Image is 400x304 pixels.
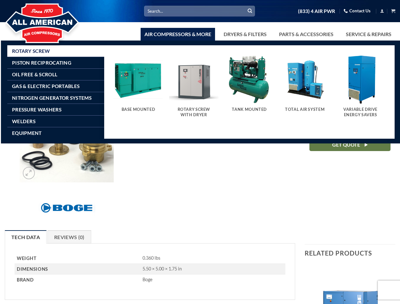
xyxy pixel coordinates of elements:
h5: Rotary Screw With Dryer [172,107,215,117]
h3: Related products [305,244,395,262]
th: Weight [15,253,140,264]
span: Get Quote [332,141,360,149]
a: Visit product category Tank Mounted [225,55,274,118]
a: Tech Data [5,230,47,244]
td: 5.50 × 5.00 × 1.75 in [140,264,286,275]
a: Dryers & Filters [220,28,270,41]
img: Boge [38,200,95,216]
a: Contact Us [344,6,371,16]
a: Login [380,7,384,15]
p: Boge [143,277,286,283]
span: Oil Free & Scroll [12,72,57,77]
span: Rotary Screw [12,48,50,54]
a: Parts & Accessories [275,28,337,41]
th: Dimensions [15,264,140,275]
img: Total Air System [280,55,330,104]
a: Visit product category Total Air System [280,55,330,118]
input: Search… [144,6,255,16]
span: Nitrogen Generator Systems [12,95,92,100]
th: Brand [15,275,140,285]
a: (833) 4 AIR PWR [298,6,335,17]
span: Pressure Washers [12,107,61,112]
a: Air Compressors & More [141,28,215,41]
span: Gas & Electric Portables [12,84,79,89]
a: Visit product category Variable Drive Energy Savers [336,55,385,124]
button: Submit [245,6,255,16]
img: Tank Mounted [225,55,274,104]
img: Base Mounted [113,55,163,104]
a: Visit product category Rotary Screw With Dryer [169,55,219,124]
a: Service & Repairs [342,28,395,41]
a: Zoom [23,167,35,179]
a: Get Quote [309,139,390,151]
h5: Tank Mounted [228,107,271,112]
a: Visit product category Base Mounted [113,55,163,118]
table: Product Details [15,253,285,285]
img: Variable Drive Energy Savers [336,55,385,104]
a: Reviews (0) [48,230,91,244]
h5: Total Air System [283,107,327,112]
a: View cart [391,7,395,15]
img: Rotary Screw With Dryer [169,55,219,104]
h5: Variable Drive Energy Savers [339,107,382,117]
span: Equipment [12,130,42,136]
span: Welders [12,119,35,124]
span: Piston Reciprocating [12,60,71,65]
h5: Base Mounted [117,107,160,112]
td: 0.360 lbs [140,253,286,264]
